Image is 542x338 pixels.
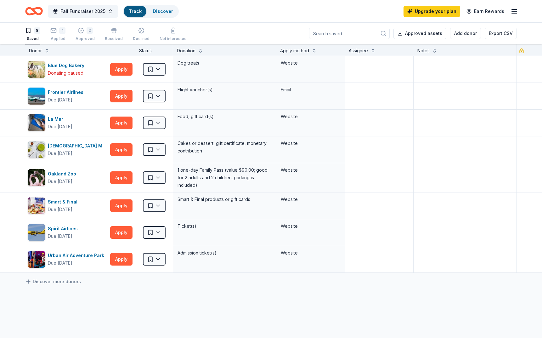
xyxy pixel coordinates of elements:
[48,89,86,96] div: Frontier Airlines
[48,259,72,267] div: Due [DATE]
[463,6,508,17] a: Earn Rewards
[48,62,87,69] div: Blue Dog Bakery
[450,28,481,39] button: Add donor
[160,25,187,44] button: Not interested
[28,60,108,78] button: Image for Blue Dog BakeryBlue Dog BakeryDonating paused
[177,47,195,54] div: Donation
[177,249,272,257] div: Admission ticket(s)
[59,27,65,34] div: 1
[110,117,133,129] button: Apply
[48,142,105,150] div: [DEMOGRAPHIC_DATA] M
[28,251,45,268] img: Image for Urban Air Adventure Park
[129,9,141,14] a: Track
[48,5,118,18] button: Fall Fundraiser 2025
[34,27,40,34] div: 8
[28,224,45,241] img: Image for Spirit Airlines
[28,224,108,241] button: Image for Spirit AirlinesSpirit AirlinesDue [DATE]
[281,140,340,147] div: Website
[110,171,133,184] button: Apply
[48,178,72,185] div: Due [DATE]
[28,169,45,186] img: Image for Oakland Zoo
[160,36,187,41] div: Not interested
[281,222,340,230] div: Website
[48,252,107,259] div: Urban Air Adventure Park
[133,36,150,41] div: Declined
[177,195,272,204] div: Smart & Final products or gift cards
[28,88,45,105] img: Image for Frontier Airlines
[50,36,65,41] div: Applied
[177,112,272,121] div: Food, gift card(s)
[309,28,390,39] input: Search saved
[110,143,133,156] button: Apply
[281,86,340,94] div: Email
[28,141,108,158] button: Image for Lady M[DEMOGRAPHIC_DATA] MDue [DATE]
[48,69,83,77] div: Donating paused
[404,6,460,17] a: Upgrade your plan
[281,196,340,203] div: Website
[177,166,272,190] div: 1 one-day Family Pass (value $90.00; good for 2 adults and 2 children; parking is included)
[393,28,446,39] button: Approved assets
[280,47,309,54] div: Apply method
[48,198,80,206] div: Smart & Final
[28,114,45,131] img: Image for La Mar
[281,113,340,120] div: Website
[123,5,179,18] button: TrackDiscover
[48,206,72,213] div: Due [DATE]
[48,96,72,104] div: Due [DATE]
[281,166,340,174] div: Website
[50,25,65,44] button: 1Applied
[60,8,105,15] span: Fall Fundraiser 2025
[25,25,40,44] button: 8Saved
[110,199,133,212] button: Apply
[177,222,272,231] div: Ticket(s)
[48,150,72,157] div: Due [DATE]
[29,47,42,54] div: Donor
[28,197,45,214] img: Image for Smart & Final
[110,226,133,239] button: Apply
[177,139,272,155] div: Cakes or dessert, gift certificate, monetary contribution
[105,36,123,41] div: Received
[28,169,108,186] button: Image for Oakland ZooOakland ZooDue [DATE]
[135,44,173,56] div: Status
[76,25,95,44] button: 2Approved
[25,36,40,41] div: Saved
[105,25,123,44] button: Received
[133,25,150,44] button: Declined
[25,4,43,19] a: Home
[417,47,430,54] div: Notes
[48,232,72,240] div: Due [DATE]
[153,9,173,14] a: Discover
[110,90,133,102] button: Apply
[485,28,517,39] button: Export CSV
[281,249,340,257] div: Website
[110,63,133,76] button: Apply
[177,59,272,67] div: Dog treats
[28,87,108,105] button: Image for Frontier AirlinesFrontier AirlinesDue [DATE]
[87,27,93,34] div: 2
[28,197,108,215] button: Image for Smart & FinalSmart & FinalDue [DATE]
[177,85,272,94] div: Flight voucher(s)
[110,253,133,266] button: Apply
[28,114,108,132] button: Image for La MarLa MarDue [DATE]
[48,115,72,123] div: La Mar
[25,278,81,285] a: Discover more donors
[28,61,45,78] img: Image for Blue Dog Bakery
[48,123,72,130] div: Due [DATE]
[28,141,45,158] img: Image for Lady M
[48,170,79,178] div: Oakland Zoo
[28,250,108,268] button: Image for Urban Air Adventure ParkUrban Air Adventure ParkDue [DATE]
[76,36,95,41] div: Approved
[349,47,368,54] div: Assignee
[281,59,340,67] div: Website
[48,225,80,232] div: Spirit Airlines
